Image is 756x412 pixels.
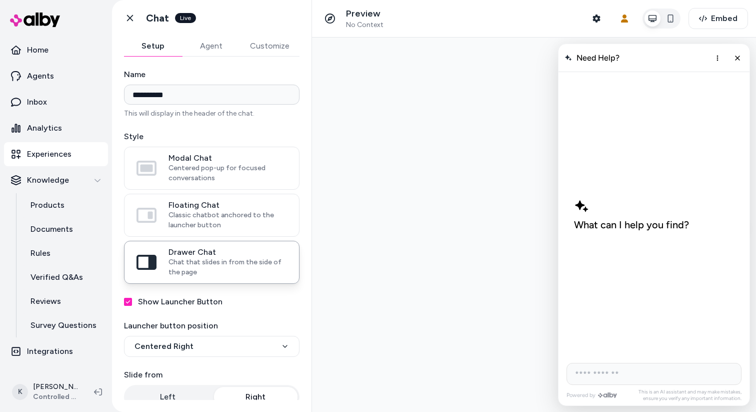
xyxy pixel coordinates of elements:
span: No Context [346,21,383,30]
a: Analytics [4,116,108,140]
p: Analytics [27,122,62,134]
a: Reviews [20,289,108,313]
button: Agent [182,36,240,56]
label: Style [124,131,299,143]
a: Experiences [4,142,108,166]
button: Embed [688,8,748,29]
p: Survey Questions [30,319,96,331]
p: Inbox [27,96,47,108]
p: [PERSON_NAME] [33,382,78,392]
span: Centered pop-up for focused conversations [168,163,287,183]
span: Drawer Chat [168,247,287,257]
span: Embed [711,13,737,25]
span: Controlled Chaos [33,392,78,402]
p: Preview [346,8,383,20]
p: Documents [30,223,73,235]
label: Show Launcher Button [138,296,222,308]
button: Knowledge [4,168,108,192]
p: Products [30,199,64,211]
span: Chat that slides in from the side of the page [168,257,287,277]
p: Experiences [27,148,71,160]
label: Slide from [124,369,299,381]
button: Customize [240,36,299,56]
p: Rules [30,247,50,259]
a: Survey Questions [20,313,108,337]
span: K [12,384,28,400]
button: Setup [124,36,182,56]
a: Home [4,38,108,62]
a: Agents [4,64,108,88]
span: Floating Chat [168,200,287,210]
a: Integrations [4,339,108,363]
div: Live [175,13,196,23]
span: Modal Chat [168,153,287,163]
p: Home [27,44,48,56]
p: This will display in the header of the chat. [124,109,299,119]
p: Reviews [30,295,61,307]
label: Name [124,69,299,81]
button: Left [126,387,210,407]
button: K[PERSON_NAME]Controlled Chaos [6,376,86,408]
a: Rules [20,241,108,265]
span: Classic chatbot anchored to the launcher button [168,210,287,230]
button: Right [214,387,298,407]
h1: Chat [146,12,169,25]
p: Agents [27,70,54,82]
p: Knowledge [27,174,69,186]
a: Products [20,193,108,217]
p: Verified Q&As [30,271,83,283]
label: Launcher button position [124,320,299,332]
a: Verified Q&As [20,265,108,289]
img: alby Logo [10,13,60,27]
p: Integrations [27,345,73,357]
a: Inbox [4,90,108,114]
a: Documents [20,217,108,241]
